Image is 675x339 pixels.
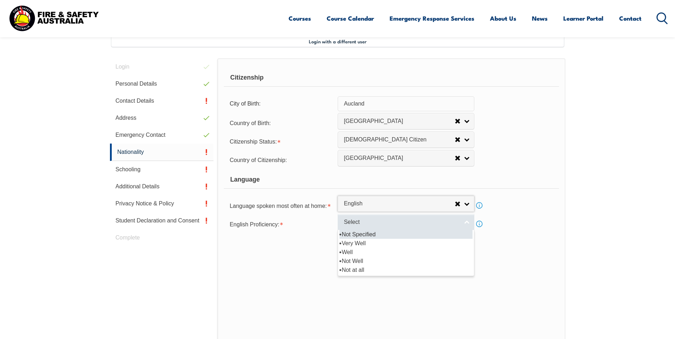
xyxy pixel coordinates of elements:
span: Select [344,219,459,226]
li: Very Well [339,239,473,248]
a: Emergency Contact [110,127,214,144]
div: Citizenship [224,69,559,87]
a: Contact Details [110,92,214,109]
span: [DEMOGRAPHIC_DATA] Citizen [344,136,455,144]
a: Learner Portal [563,9,603,28]
span: English [344,200,455,208]
a: Personal Details [110,75,214,92]
a: Emergency Response Services [390,9,474,28]
span: English Proficiency: [230,221,279,227]
li: Not Well [339,257,473,265]
a: Contact [619,9,642,28]
a: Course Calendar [327,9,374,28]
span: Language spoken most often at home: [230,203,327,209]
div: City of Birth: [224,97,338,111]
a: Courses [289,9,311,28]
a: Schooling [110,161,214,178]
a: Student Declaration and Consent [110,212,214,229]
div: Citizenship Status is required. [224,134,338,148]
li: Not at all [339,265,473,274]
span: Country of Birth: [230,120,271,126]
div: Language spoken most often at home is required. [224,198,338,212]
a: Info [474,200,484,210]
span: Citizenship Status: [230,139,277,145]
a: Additional Details [110,178,214,195]
a: News [532,9,548,28]
span: Country of Citizenship: [230,157,287,163]
a: Info [474,219,484,229]
a: Privacy Notice & Policy [110,195,214,212]
span: Login with a different user [309,38,366,44]
li: Not Specified [339,230,473,239]
span: [GEOGRAPHIC_DATA] [344,155,455,162]
a: About Us [490,9,516,28]
div: Language [224,171,559,189]
span: [GEOGRAPHIC_DATA] [344,118,455,125]
a: Nationality [110,144,214,161]
div: English Proficiency is required. [224,217,338,231]
a: Address [110,109,214,127]
li: Well [339,248,473,257]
